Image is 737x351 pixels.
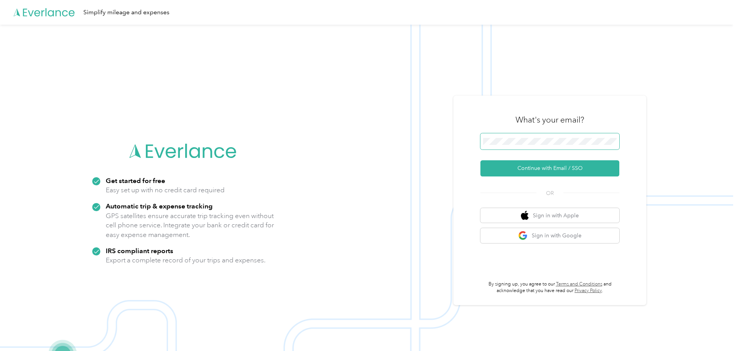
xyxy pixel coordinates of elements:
[480,160,619,176] button: Continue with Email / SSO
[106,202,213,210] strong: Automatic trip & expense tracking
[106,185,225,195] p: Easy set up with no credit card required
[480,228,619,243] button: google logoSign in with Google
[480,281,619,294] p: By signing up, you agree to our and acknowledge that you have read our .
[106,247,173,255] strong: IRS compliant reports
[556,281,602,287] a: Terms and Conditions
[83,8,169,17] div: Simplify mileage and expenses
[575,288,602,294] a: Privacy Policy
[536,189,563,197] span: OR
[480,208,619,223] button: apple logoSign in with Apple
[516,114,584,125] h3: What's your email?
[106,211,274,240] p: GPS satellites ensure accurate trip tracking even without cell phone service. Integrate your bank...
[518,231,528,240] img: google logo
[106,176,165,185] strong: Get started for free
[521,211,529,220] img: apple logo
[106,255,265,265] p: Export a complete record of your trips and expenses.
